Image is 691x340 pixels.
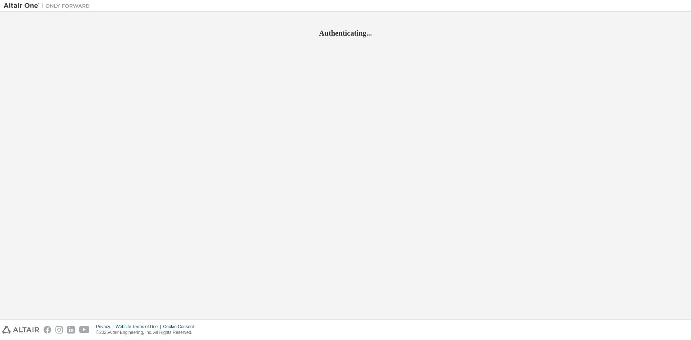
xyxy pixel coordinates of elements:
[2,326,39,334] img: altair_logo.svg
[4,28,687,38] h2: Authenticating...
[44,326,51,334] img: facebook.svg
[96,330,207,336] p: © 2025 Altair Engineering, Inc. All Rights Reserved.
[170,324,207,330] div: Cookie Consent
[67,326,75,334] img: linkedin.svg
[4,2,94,9] img: Altair One
[55,326,63,334] img: instagram.svg
[96,324,117,330] div: Privacy
[117,324,170,330] div: Website Terms of Use
[79,326,90,334] img: youtube.svg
